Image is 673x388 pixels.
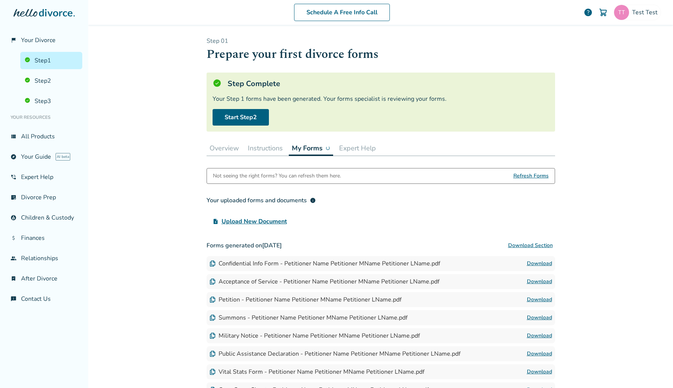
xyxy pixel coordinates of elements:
span: chat_info [11,296,17,302]
span: info [310,197,316,203]
img: Document [210,297,216,303]
span: Your Divorce [21,36,56,44]
img: sephiroth.jedidiah@freedrops.org [614,5,629,20]
div: Your Step 1 forms have been generated. Your forms specialist is reviewing your forms. [213,95,549,103]
a: Download [527,349,552,358]
div: Petition - Petitioner Name Petitioner MName Petitioner LName.pdf [210,296,401,304]
a: Download [527,331,552,340]
a: groupRelationships [6,250,82,267]
span: explore [11,154,17,160]
a: chat_infoContact Us [6,290,82,308]
button: My Forms [289,141,333,156]
a: Schedule A Free Info Call [294,4,390,21]
div: Summons - Petitioner Name Petitioner MName Petitioner LName.pdf [210,314,407,322]
span: upload_file [213,218,219,224]
button: Download Section [506,238,555,253]
div: Military Notice - Petitioner Name Petitioner MName Petitioner LName.pdf [210,332,420,340]
span: Upload New Document [222,217,287,226]
img: Document [210,369,216,375]
a: bookmark_checkAfter Divorce [6,270,82,287]
iframe: Chat Widget [635,352,673,388]
a: Download [527,367,552,376]
a: view_listAll Products [6,128,82,145]
img: Document [210,261,216,267]
a: phone_in_talkExpert Help [6,168,82,186]
button: Overview [207,141,242,156]
img: Document [210,333,216,339]
img: Cart [599,8,608,17]
a: flag_2Your Divorce [6,32,82,49]
span: list_alt_check [11,194,17,200]
div: Not seeing the right forms? You can refresh them here. [213,168,341,183]
span: view_list [11,133,17,139]
span: Refresh Forms [513,168,549,183]
span: Test Test [632,8,661,17]
h3: Forms generated on [DATE] [207,238,555,253]
span: flag_2 [11,37,17,43]
p: Step 0 1 [207,37,555,45]
div: Public Assistance Declaration - Petitioner Name Petitioner MName Petitioner LName.pdf [210,350,460,358]
a: Download [527,277,552,286]
img: ... [326,146,330,150]
span: attach_money [11,235,17,241]
span: bookmark_check [11,276,17,282]
a: Download [527,259,552,268]
a: exploreYour GuideAI beta [6,148,82,165]
a: Step3 [20,92,82,110]
h1: Prepare your first divorce forms [207,45,555,64]
div: Acceptance of Service - Petitioner Name Petitioner MName Petitioner LName.pdf [210,277,439,286]
span: group [11,255,17,261]
li: Your Resources [6,110,82,125]
a: Step1 [20,52,82,69]
a: attach_moneyFinances [6,229,82,247]
a: account_childChildren & Custody [6,209,82,226]
a: Step2 [20,72,82,89]
img: Document [210,315,216,321]
img: Document [210,279,216,285]
a: help [584,8,593,17]
div: Vital Stats Form - Petitioner Name Petitioner MName Petitioner LName.pdf [210,368,424,376]
span: account_child [11,215,17,221]
button: Expert Help [336,141,379,156]
div: Confidential Info Form - Petitioner Name Petitioner MName Petitioner LName.pdf [210,259,440,268]
a: Download [527,295,552,304]
a: Download [527,313,552,322]
div: Your uploaded forms and documents [207,196,316,205]
a: list_alt_checkDivorce Prep [6,189,82,206]
img: Document [210,351,216,357]
a: Start Step2 [213,109,269,126]
span: AI beta [56,153,70,161]
button: Instructions [245,141,286,156]
h5: Step Complete [228,79,280,89]
span: phone_in_talk [11,174,17,180]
